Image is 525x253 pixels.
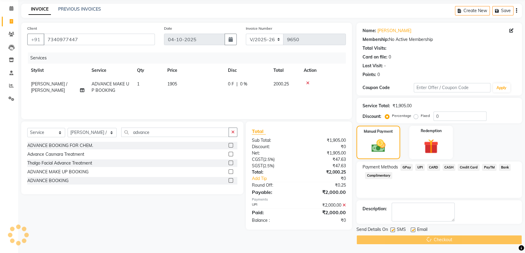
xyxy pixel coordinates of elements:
span: UPI [415,164,425,171]
span: SMS [397,226,406,234]
div: Service Total: [363,103,390,109]
th: Action [300,64,346,77]
span: CGST [252,157,263,162]
span: SGST [252,163,263,168]
div: Card on file: [363,54,387,60]
div: Round Off: [247,182,299,188]
span: Total [252,128,266,135]
div: ADVANCE BOOKING FOR CHEM. [27,142,93,149]
div: Net: [247,150,299,156]
div: 0 [377,72,380,78]
div: Thalgo Facial Advance Treatment [27,160,92,166]
th: Total [270,64,300,77]
button: Create New [455,6,490,15]
div: ₹2,000.00 [299,202,350,208]
span: PayTM [482,164,497,171]
div: 0 [389,54,391,60]
div: ₹2,000.25 [299,169,350,175]
div: Payable: [247,188,299,196]
div: Coupon Code [363,85,414,91]
a: Add Tip [247,175,308,182]
input: Enter Offer / Coupon Code [414,83,490,92]
label: Date [164,26,172,31]
div: ₹2,000.00 [299,188,350,196]
span: CARD [427,164,440,171]
div: Name: [363,28,376,34]
img: _gift.svg [419,137,443,155]
input: Search by Name/Mobile/Email/Code [44,34,155,45]
div: UPI [247,202,299,208]
div: Description: [363,206,387,212]
span: Send Details On [356,226,388,234]
div: Payments [252,197,346,202]
a: PREVIOUS INVOICES [58,6,101,12]
div: ₹1,905.00 [299,150,350,156]
div: Discount: [363,113,381,120]
img: _cash.svg [367,138,390,154]
div: - [384,63,386,69]
span: Credit Card [458,164,480,171]
label: Fixed [421,113,430,118]
div: ADVANCE BOOKING [27,178,69,184]
div: ₹0 [299,217,350,224]
div: Services [28,52,350,64]
span: 2000.25 [273,81,289,87]
div: ₹0.25 [299,182,350,188]
span: GPay [400,164,413,171]
div: ₹47.63 [299,163,350,169]
span: ADVANCE MAKE UP BOOKING [92,81,129,93]
span: Email [417,226,427,234]
label: Invoice Number [246,26,272,31]
th: Qty [133,64,164,77]
span: 2.5% [264,163,273,168]
span: 1 [137,81,139,87]
div: Sub Total: [247,137,299,144]
span: Bank [499,164,511,171]
span: Complimentary [365,172,392,179]
div: ₹1,905.00 [393,103,412,109]
div: Discount: [247,144,299,150]
div: Membership: [363,36,389,43]
span: 0 F [228,81,234,87]
span: 0 % [240,81,247,87]
div: ₹2,000.00 [299,209,350,216]
div: ( ) [247,156,299,163]
button: +91 [27,34,44,45]
div: Last Visit: [363,63,383,69]
th: Disc [224,64,270,77]
div: Balance : [247,217,299,224]
div: Points: [363,72,376,78]
span: | [236,81,238,87]
th: Price [164,64,224,77]
div: ₹1,905.00 [299,137,350,144]
span: Payment Methods [363,164,398,170]
label: Redemption [421,128,442,134]
input: Search or Scan [121,128,229,137]
a: [PERSON_NAME] [377,28,411,34]
div: Advance Casmara Treatment [27,151,84,158]
span: [PERSON_NAME] / [PERSON_NAME] [31,81,67,93]
a: INVOICE [28,4,51,15]
div: ₹47.63 [299,156,350,163]
label: Manual Payment [364,129,393,134]
button: Apply [493,83,510,92]
div: Paid: [247,209,299,216]
th: Service [88,64,133,77]
label: Percentage [392,113,411,118]
div: Total Visits: [363,45,386,52]
span: CASH [443,164,456,171]
div: Total: [247,169,299,175]
div: ₹0 [307,175,350,182]
div: ( ) [247,163,299,169]
span: 1905 [167,81,177,87]
button: Save [492,6,513,15]
div: No Active Membership [363,36,516,43]
label: Client [27,26,37,31]
div: ADVANCE MAKE UP BOOKING [27,169,89,175]
div: ₹0 [299,144,350,150]
th: Stylist [27,64,88,77]
span: 2.5% [264,157,273,162]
